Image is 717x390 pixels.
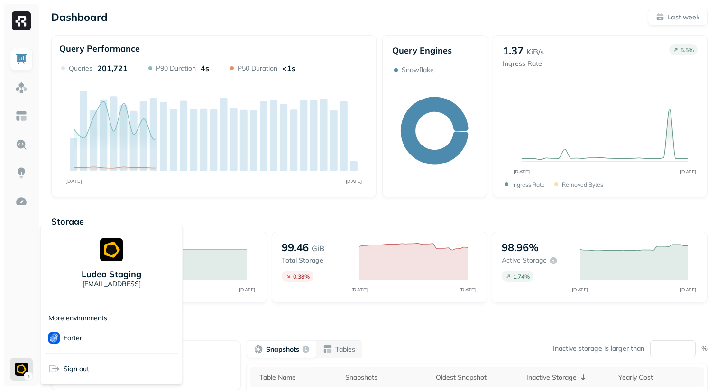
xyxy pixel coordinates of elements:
[48,314,107,323] p: More environments
[64,334,82,343] p: Forter
[64,364,89,373] span: Sign out
[82,269,141,280] p: Ludeo Staging
[83,280,141,289] p: [EMAIL_ADDRESS]
[100,238,123,261] img: Ludeo Staging
[48,332,60,344] img: Forter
